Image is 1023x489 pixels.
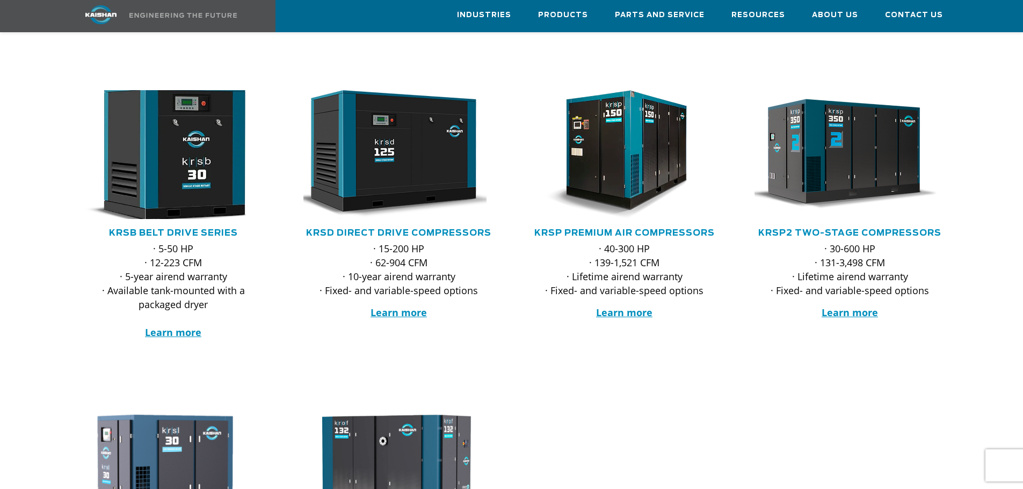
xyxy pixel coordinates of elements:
span: Products [538,9,588,21]
a: KRSP Premium Air Compressors [534,229,715,237]
a: Parts and Service [615,1,705,30]
div: krsb30 [78,90,269,219]
span: About Us [812,9,858,21]
p: · 5-50 HP · 12-223 CFM · 5-year airend warranty · Available tank-mounted with a packaged dryer [78,242,269,339]
p: · 40-300 HP · 139-1,521 CFM · Lifetime airend warranty · Fixed- and variable-speed options [529,242,720,297]
span: Resources [731,9,785,21]
a: About Us [812,1,858,30]
img: krsb30 [60,84,271,225]
p: · 30-600 HP · 131-3,498 CFM · Lifetime airend warranty · Fixed- and variable-speed options [754,242,946,297]
a: Learn more [145,326,201,339]
div: krsd125 [303,90,495,219]
div: krsp150 [529,90,720,219]
span: Contact Us [885,9,943,21]
span: Parts and Service [615,9,705,21]
a: Resources [731,1,785,30]
a: Contact Us [885,1,943,30]
span: Industries [457,9,511,21]
a: Industries [457,1,511,30]
a: Learn more [822,306,878,319]
a: KRSB Belt Drive Series [109,229,238,237]
a: Learn more [596,306,652,319]
div: krsp350 [754,90,946,219]
img: krsd125 [295,90,487,219]
img: krsp350 [746,90,938,219]
a: Learn more [371,306,427,319]
a: KRSP2 Two-Stage Compressors [758,229,941,237]
a: KRSD Direct Drive Compressors [306,229,491,237]
a: Products [538,1,588,30]
img: Engineering the future [129,13,237,18]
img: krsp150 [521,90,712,219]
p: · 15-200 HP · 62-904 CFM · 10-year airend warranty · Fixed- and variable-speed options [303,242,495,297]
img: kaishan logo [61,5,141,24]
